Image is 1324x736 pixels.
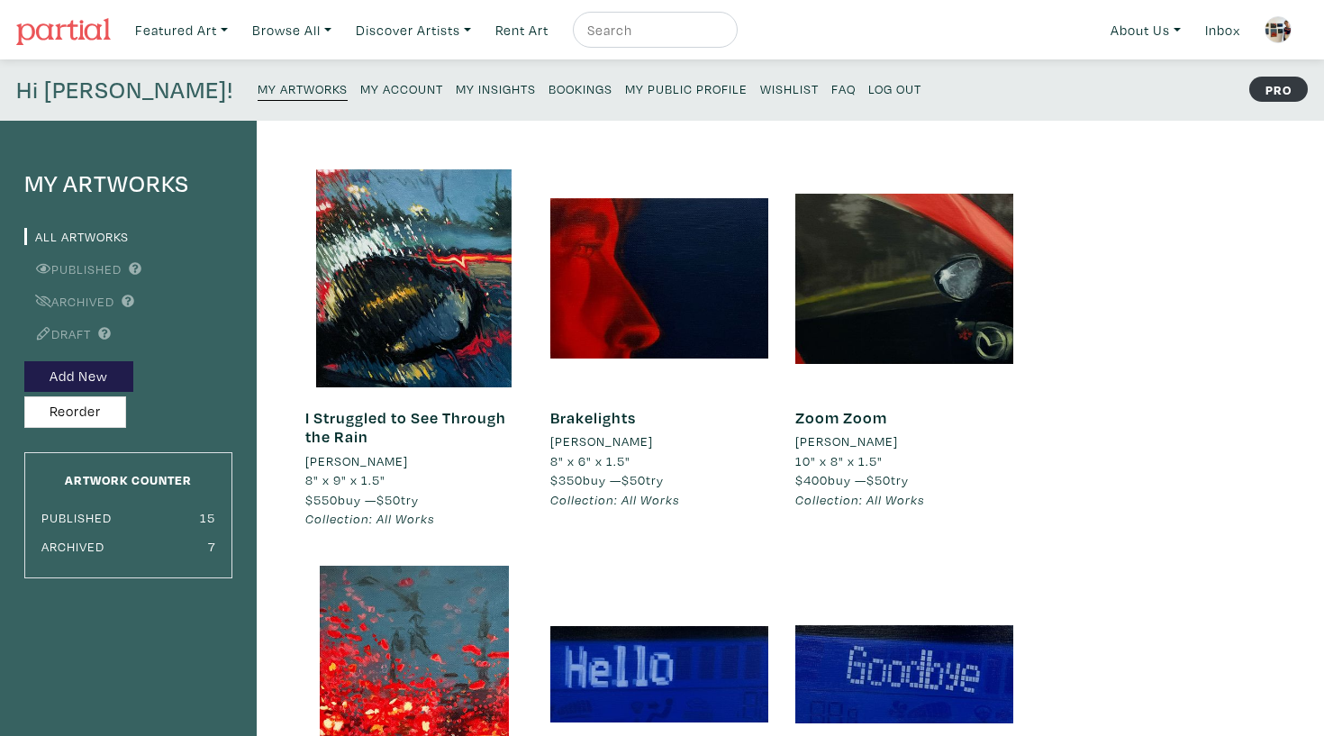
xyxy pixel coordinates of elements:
small: Log Out [868,80,921,97]
a: Brakelights [550,407,636,428]
h4: Hi [PERSON_NAME]! [16,76,233,104]
small: My Public Profile [625,80,748,97]
small: My Artworks [258,80,348,97]
a: My Account [360,76,443,100]
span: 8" x 6" x 1.5" [550,452,630,469]
span: buy — try [795,471,909,488]
span: $400 [795,471,828,488]
small: 7 [208,538,215,555]
em: Collection: All Works [305,510,435,527]
span: $350 [550,471,583,488]
a: About Us [1102,12,1189,49]
h4: My Artworks [24,169,232,198]
small: Archived [41,538,104,555]
a: All Artworks [24,228,129,245]
li: [PERSON_NAME] [795,432,898,451]
small: My Insights [456,80,536,97]
button: Add New [24,361,133,393]
em: Collection: All Works [795,491,925,508]
small: Artwork Counter [65,471,192,488]
span: $550 [305,491,338,508]
li: [PERSON_NAME] [305,451,408,471]
small: Bookings [549,80,612,97]
a: Draft [24,325,91,342]
a: FAQ [831,76,856,100]
a: Browse All [244,12,340,49]
small: FAQ [831,80,856,97]
strong: PRO [1249,77,1308,102]
img: phpThumb.php [1265,16,1292,43]
span: $50 [866,471,891,488]
a: Published [24,260,122,277]
small: Published [41,509,112,526]
a: Inbox [1197,12,1248,49]
span: $50 [621,471,646,488]
small: Wishlist [760,80,819,97]
span: 10" x 8" x 1.5" [795,452,883,469]
a: Log Out [868,76,921,100]
button: Reorder [24,396,126,428]
input: Search [585,19,721,41]
a: [PERSON_NAME] [795,432,1013,451]
span: $50 [376,491,401,508]
span: 8" x 9" x 1.5" [305,471,385,488]
a: [PERSON_NAME] [550,432,768,451]
span: buy — try [550,471,664,488]
a: My Insights [456,76,536,100]
small: 15 [200,509,215,526]
a: My Artworks [258,76,348,101]
a: Wishlist [760,76,819,100]
a: Archived [24,293,114,310]
a: Bookings [549,76,612,100]
a: Featured Art [127,12,236,49]
em: Collection: All Works [550,491,680,508]
li: [PERSON_NAME] [550,432,653,451]
small: My Account [360,80,443,97]
a: Discover Artists [348,12,479,49]
a: I Struggled to See Through the Rain [305,407,506,448]
a: Rent Art [487,12,557,49]
a: [PERSON_NAME] [305,451,523,471]
a: My Public Profile [625,76,748,100]
span: buy — try [305,491,419,508]
a: Zoom Zoom [795,407,887,428]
